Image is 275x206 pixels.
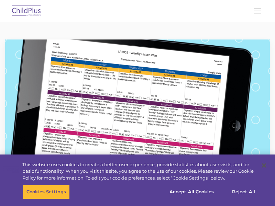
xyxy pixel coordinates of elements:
[256,158,272,173] button: Close
[222,185,265,199] button: Reject All
[10,3,43,19] img: ChildPlus by Procare Solutions
[23,185,70,199] button: Cookies Settings
[22,161,256,182] div: This website uses cookies to create a better user experience, provide statistics about user visit...
[166,185,218,199] button: Accept All Cookies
